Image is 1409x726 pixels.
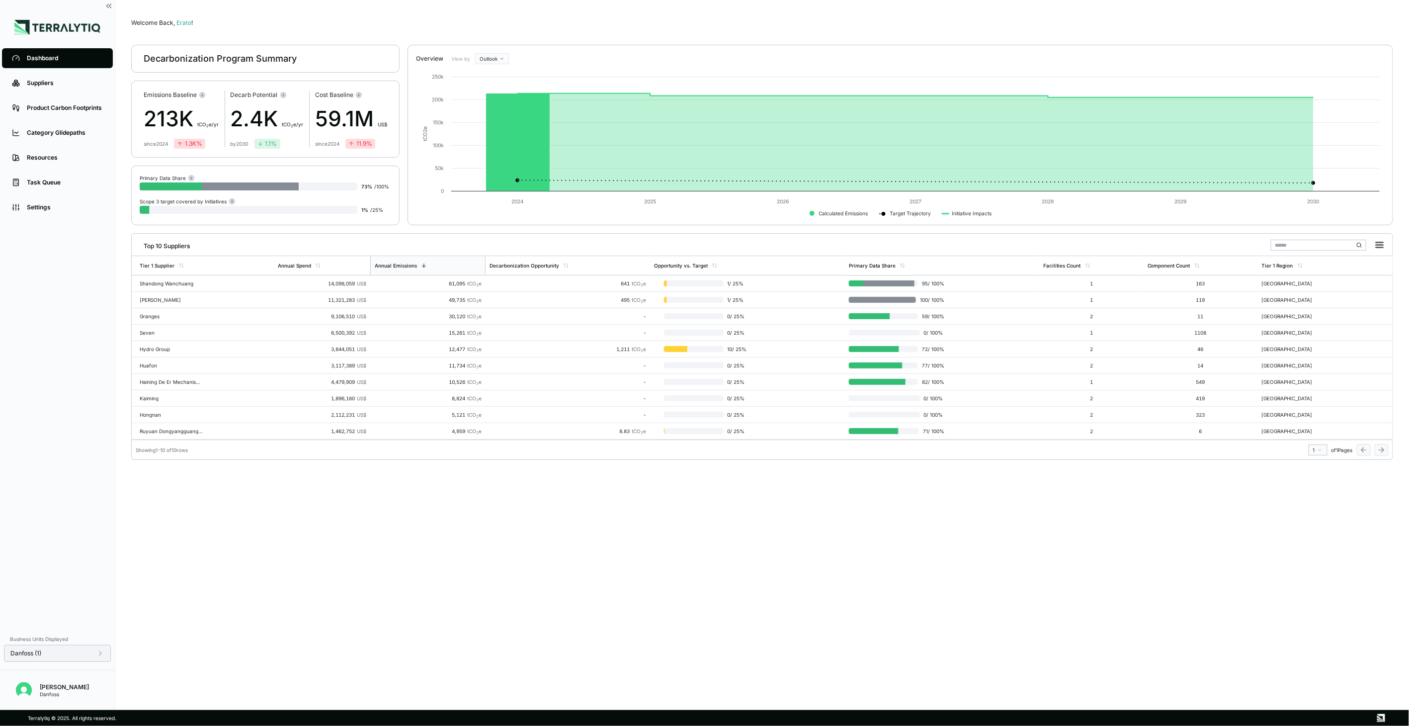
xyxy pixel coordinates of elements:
sub: 2 [476,365,479,369]
div: 46 [1148,346,1254,352]
div: 2 [1044,395,1140,401]
sub: 2 [476,299,479,304]
div: [GEOGRAPHIC_DATA] [1262,428,1326,434]
sub: 2 [641,349,643,353]
div: 2 [1044,428,1140,434]
div: 5,121 [374,412,482,418]
text: Calculated Emissions [819,210,868,216]
span: 0 / 25 % [724,363,750,368]
div: 61,095 [374,280,482,286]
div: 11.9 % [348,140,372,148]
span: US$ [357,363,366,368]
div: 641 [490,280,646,286]
text: 250k [432,74,444,80]
span: 0 / 100 % [920,412,945,418]
div: Top 10 Suppliers [136,238,190,250]
span: US$ [357,330,366,336]
div: since 2024 [144,141,168,147]
div: 3,117,389 [278,363,366,368]
text: 2030 [1308,198,1320,204]
div: Facilities Count [1044,263,1081,269]
span: 95 / 100 % [918,280,944,286]
span: US$ [357,379,366,385]
div: 4,479,909 [278,379,366,385]
sub: 2 [476,316,479,320]
span: 59 / 100 % [918,313,944,319]
div: 1.1 % [257,140,277,148]
label: View by [451,56,471,62]
div: - [490,395,646,401]
div: [GEOGRAPHIC_DATA] [1262,330,1326,336]
span: / 25 % [370,207,383,213]
sub: 2 [476,398,479,402]
div: 15,261 [374,330,482,336]
div: Primary Data Share [849,263,896,269]
img: Erato Panayiotou [16,682,32,698]
div: 8.83 [490,428,646,434]
div: 213K [144,103,219,135]
div: 30,120 [374,313,482,319]
div: Category Glidepaths [27,129,103,137]
div: [GEOGRAPHIC_DATA] [1262,280,1326,286]
div: by 2030 [231,141,249,147]
span: tCO e [632,428,646,434]
span: 82 / 100 % [918,379,944,385]
sub: 2 [641,431,643,435]
sub: 2 [291,124,294,128]
span: tCO e [467,412,482,418]
div: 1,896,160 [278,395,366,401]
tspan: 2 [422,129,428,132]
div: 4,959 [374,428,482,434]
div: - [490,379,646,385]
span: tCO e [467,395,482,401]
div: Decarb Potential [231,91,304,99]
div: Annual Emissions [375,263,417,269]
span: US$ [357,346,366,352]
span: tCO e [632,297,646,303]
span: 1 / 25 % [724,280,750,286]
div: Resources [27,154,103,162]
img: Logo [14,20,100,35]
div: Hydro Group [140,346,203,352]
text: Target Trajectory [890,210,931,217]
text: 150k [433,119,444,125]
span: 72 / 100 % [918,346,944,352]
span: US$ [357,280,366,286]
text: 2027 [910,198,921,204]
div: Overview [416,55,443,63]
button: Open user button [12,678,36,702]
span: 0 / 100 % [920,395,945,401]
div: Showing 1 - 10 of 10 rows [136,447,188,453]
div: 14 [1148,363,1254,368]
div: Tier 1 Region [1262,263,1293,269]
div: 2 [1044,363,1140,368]
div: 8,824 [374,395,482,401]
span: 0 / 25 % [724,379,750,385]
span: ! [191,19,193,26]
span: US$ [378,121,387,127]
div: - [490,313,646,319]
div: 6 [1148,428,1254,434]
div: Shandong Wanchuang [140,280,203,286]
span: Erato [176,19,193,26]
span: t CO e/yr [282,121,304,127]
span: 1 % [361,207,368,213]
span: 100 / 100 % [916,297,944,303]
div: 49,735 [374,297,482,303]
sub: 2 [476,381,479,386]
div: - [490,363,646,368]
span: tCO e [467,280,482,286]
div: Task Queue [27,179,103,186]
div: 6,500,392 [278,330,366,336]
sub: 2 [641,299,643,304]
div: 549 [1148,379,1254,385]
div: [PERSON_NAME] [40,683,89,691]
text: 50k [435,165,444,171]
div: since 2024 [315,141,339,147]
div: [GEOGRAPHIC_DATA] [1262,297,1326,303]
text: 2025 [644,198,656,204]
sub: 2 [476,414,479,419]
div: Component Count [1148,263,1190,269]
div: 323 [1148,412,1254,418]
div: Opportunity vs. Target [654,263,708,269]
